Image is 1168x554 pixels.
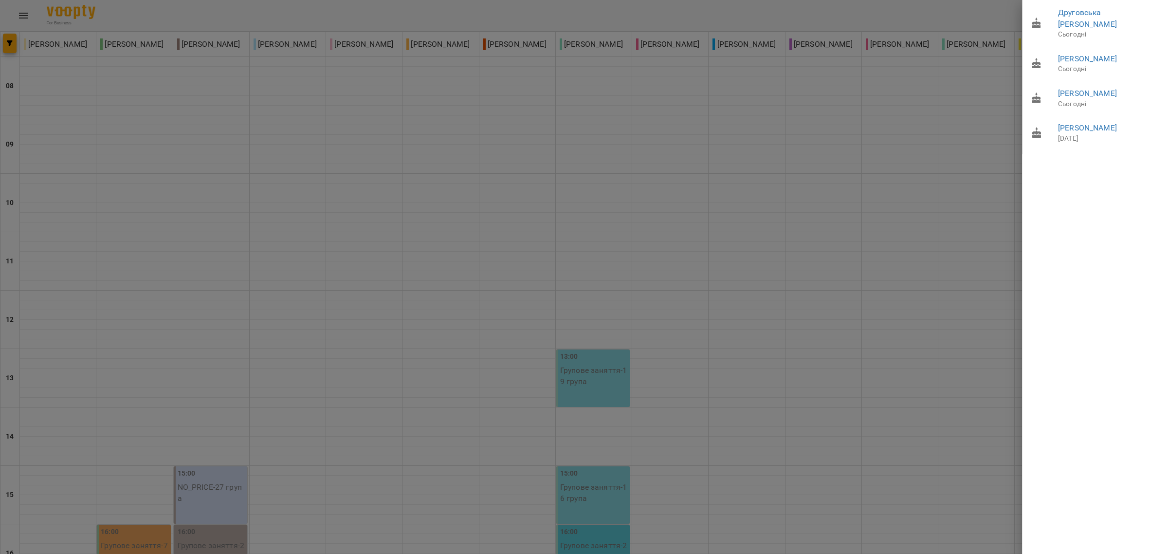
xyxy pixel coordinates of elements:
[1058,134,1161,144] p: [DATE]
[1058,8,1117,29] a: Друговська [PERSON_NAME]
[1058,64,1161,74] p: Сьогодні
[1058,89,1117,98] a: [PERSON_NAME]
[1058,99,1161,109] p: Сьогодні
[1058,123,1117,132] a: [PERSON_NAME]
[1058,30,1161,39] p: Сьогодні
[1058,54,1117,63] a: [PERSON_NAME]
